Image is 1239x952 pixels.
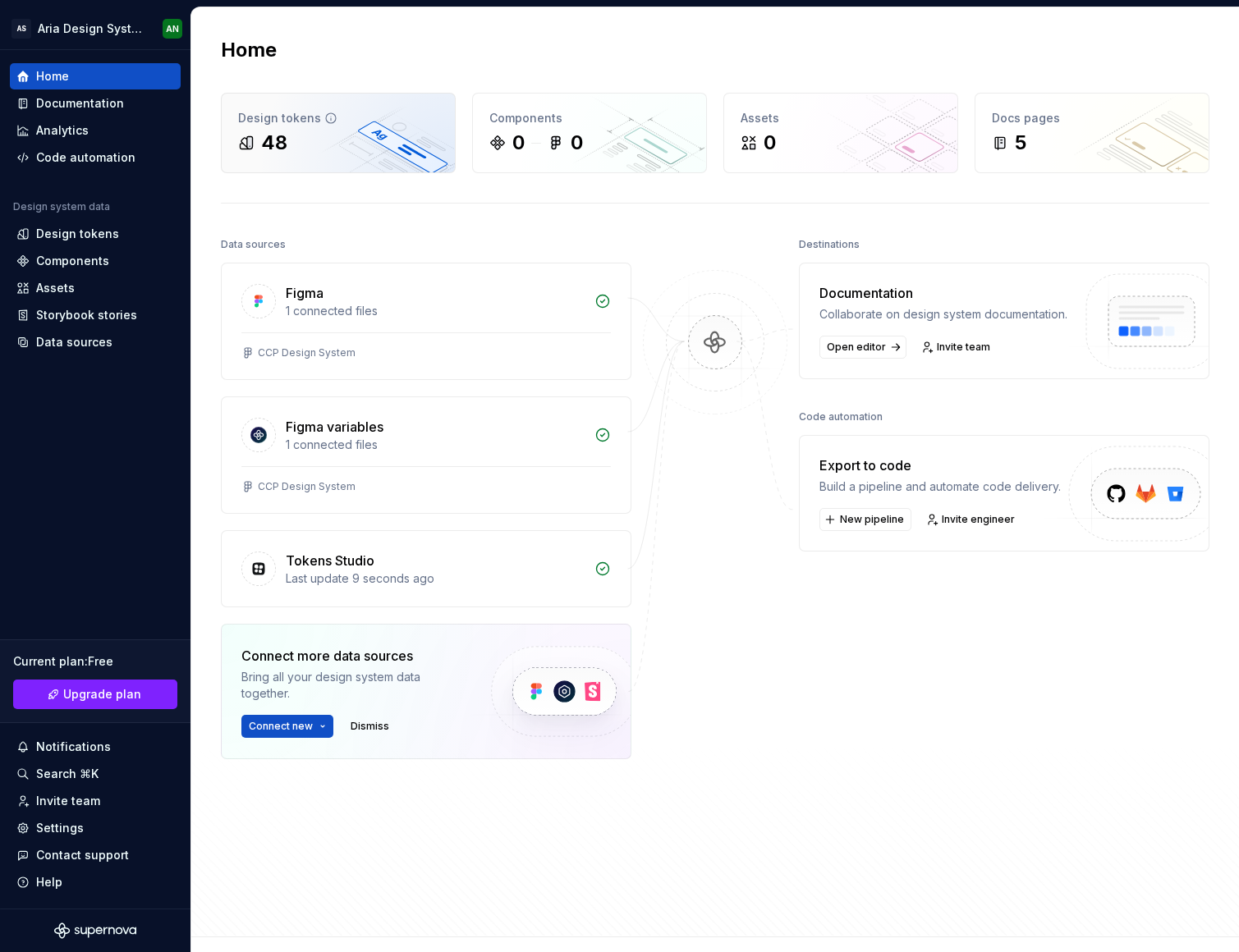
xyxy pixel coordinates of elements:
[36,95,124,112] div: Documentation
[489,110,690,126] div: Components
[13,653,177,670] div: Current plan : Free
[249,720,313,733] span: Connect new
[921,508,1022,531] a: Invite engineer
[238,110,438,126] div: Design tokens
[819,455,1061,475] div: Export to code
[10,329,181,355] a: Data sources
[63,686,141,703] span: Upgrade plan
[10,117,181,144] a: Analytics
[258,346,356,359] div: CCP Design System
[351,720,389,733] span: Dismiss
[723,93,958,173] a: Assets0
[799,405,883,428] div: Code automation
[36,739,111,755] div: Notifications
[571,130,583,156] div: 0
[36,874,62,890] div: Help
[10,144,181,171] a: Code automation
[54,922,136,939] svg: Supernova Logo
[36,68,69,85] div: Home
[937,341,990,354] span: Invite team
[819,306,1067,323] div: Collaborate on design system documentation.
[286,570,585,587] div: Last update 9 seconds ago
[819,283,1067,303] div: Documentation
[840,513,904,526] span: New pipeline
[764,130,776,156] div: 0
[286,303,585,319] div: 1 connected files
[286,417,383,437] div: Figma variables
[36,766,99,782] div: Search ⌘K
[819,336,906,359] a: Open editor
[10,842,181,868] button: Contact support
[221,263,631,380] a: Figma1 connected filesCCP Design System
[10,815,181,841] a: Settings
[992,110,1192,126] div: Docs pages
[36,820,84,836] div: Settings
[13,200,110,213] div: Design system data
[942,513,1015,526] span: Invite engineer
[241,646,463,666] div: Connect more data sources
[10,63,181,89] a: Home
[221,396,631,514] a: Figma variables1 connected filesCCP Design System
[36,122,89,139] div: Analytics
[472,93,707,173] a: Components00
[10,869,181,895] button: Help
[286,437,585,453] div: 1 connected files
[261,130,287,156] div: 48
[36,253,109,269] div: Components
[221,530,631,607] a: Tokens StudioLast update 9 seconds ago
[36,149,135,166] div: Code automation
[38,21,143,37] div: Aria Design System
[3,11,187,46] button: ASAria Design SystemAN
[36,307,137,323] div: Storybook stories
[11,19,31,39] div: AS
[343,715,397,738] button: Dismiss
[10,302,181,328] a: Storybook stories
[166,22,179,35] div: AN
[258,480,356,493] div: CCP Design System
[10,761,181,787] button: Search ⌘K
[741,110,941,126] div: Assets
[36,280,75,296] div: Assets
[36,334,112,350] div: Data sources
[241,669,463,702] div: Bring all your design system data together.
[36,793,100,809] div: Invite team
[10,275,181,301] a: Assets
[36,226,119,242] div: Design tokens
[799,233,860,256] div: Destinations
[512,130,525,156] div: 0
[1015,130,1026,156] div: 5
[221,233,286,256] div: Data sources
[286,283,324,303] div: Figma
[827,341,886,354] span: Open editor
[10,248,181,274] a: Components
[819,508,911,531] button: New pipeline
[221,93,456,173] a: Design tokens48
[221,37,277,63] h2: Home
[286,551,374,570] div: Tokens Studio
[10,221,181,247] a: Design tokens
[10,788,181,814] a: Invite team
[819,478,1061,495] div: Build a pipeline and automate code delivery.
[13,680,177,709] a: Upgrade plan
[36,847,129,863] div: Contact support
[916,336,998,359] a: Invite team
[10,90,181,117] a: Documentation
[241,715,333,738] button: Connect new
[975,93,1209,173] a: Docs pages5
[10,734,181,760] button: Notifications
